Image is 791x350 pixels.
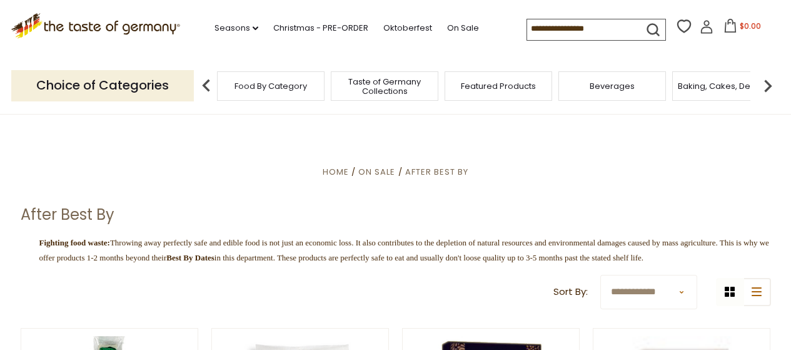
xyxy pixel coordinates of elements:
a: Home [323,166,349,178]
img: previous arrow [194,73,219,98]
span: Throwing away perfectly safe and edible food is not just an economic loss. It also contributes to... [39,238,769,263]
a: Oktoberfest [383,21,432,35]
button: $0.00 [716,19,769,38]
a: Christmas - PRE-ORDER [273,21,368,35]
a: Baking, Cakes, Desserts [678,81,775,91]
a: On Sale [447,21,479,35]
p: Choice of Categories [11,70,194,101]
label: Sort By: [553,284,588,300]
a: Food By Category [234,81,307,91]
h1: After Best By [21,205,114,224]
a: After Best By [405,166,468,178]
a: Featured Products [461,81,536,91]
span: Fighting food waste: [39,238,110,247]
img: next arrow [755,73,780,98]
span: $0.00 [740,21,761,31]
span: in this department. These products are perfectly safe to eat and usually don't loose quality up t... [39,238,769,263]
a: Seasons [214,21,258,35]
a: On Sale [358,166,395,178]
strong: Best By Dates [166,253,214,262]
a: Taste of Germany Collections [335,77,435,96]
a: Beverages [590,81,635,91]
